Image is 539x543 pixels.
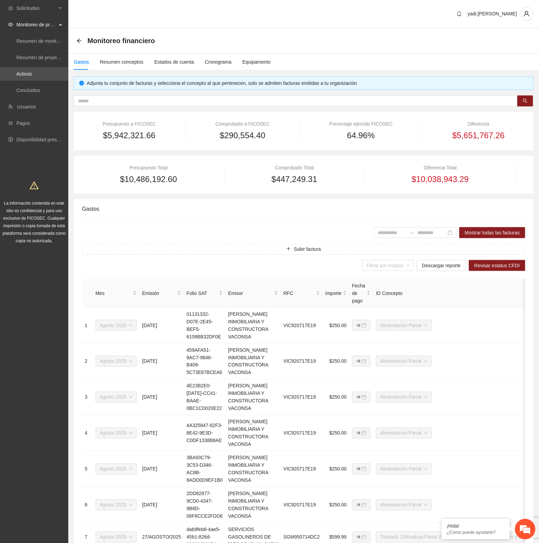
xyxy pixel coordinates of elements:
td: [DATE] [139,487,184,523]
td: $250.00 [323,344,349,379]
span: user [520,11,533,17]
span: Alimentación Parral [380,464,428,474]
span: Descargar reporte [422,262,461,269]
span: Monitoreo de proyectos [16,18,57,31]
td: $250.00 [323,308,349,344]
span: Alimentación Parral [380,320,428,331]
span: Agosto 2025 [100,500,133,510]
span: $5,651,767.26 [452,129,505,142]
td: 3BA93C79-3C53-D346-AC8B-8ADD0D9EF1B0 [184,451,225,487]
td: 4A325847-82F3-8E42-9E3D-C0DF1338B8AE [184,415,225,451]
td: VIC920717E19 [281,415,323,451]
td: [PERSON_NAME] INMOBILIARIA Y CONSTRUCTORA VACONSA [225,451,281,487]
span: $290,554.40 [220,129,265,142]
td: [DATE] [139,379,184,415]
td: [DATE] [139,344,184,379]
td: 6 [82,487,93,523]
th: Importe [323,279,349,308]
td: [PERSON_NAME] INMOBILIARIA Y CONSTRUCTORA VACONSA [225,344,281,379]
button: Descargar reporte [417,260,466,271]
td: VIC920717E19 [281,379,323,415]
td: $250.00 [323,487,349,523]
div: Comprobado a FICOSEC [195,120,290,128]
span: Agosto 2025 [100,532,133,542]
div: Diferencia [432,120,525,128]
span: search [523,99,528,104]
td: 4 [82,415,93,451]
button: search [517,95,533,106]
td: 2 [82,344,93,379]
button: Mostrar todas las facturas [459,227,525,238]
span: Emisión [142,289,176,297]
span: Subir factura [294,245,321,253]
span: Mostrar todas las facturas [465,229,520,236]
div: Comprobado Total [234,164,355,171]
span: Solicitudes [16,1,57,15]
a: Usuarios [17,104,36,109]
td: 5 [82,451,93,487]
button: plusSubir factura [82,244,525,255]
div: Estados de cuenta [154,58,194,66]
span: arrow-left [77,38,82,43]
button: Revisar estatus CFDI [469,260,525,271]
div: Back [77,38,82,44]
span: eye [8,22,13,27]
td: [DATE] [139,415,184,451]
th: Emisor [225,279,281,308]
a: Resumen de proyectos aprobados [16,55,89,60]
span: Monitoreo financiero [87,35,155,46]
div: Diferencia Total [374,164,507,171]
th: Emisión [139,279,184,308]
span: Emisor [228,289,273,297]
span: $10,038,943.29 [412,173,469,186]
td: [PERSON_NAME] INMOBILIARIA Y CONSTRUCTORA VACONSA [225,487,281,523]
span: $447,249.31 [272,173,317,186]
span: Agosto 2025 [100,464,133,474]
button: bell [454,8,465,19]
div: Chatee con nosotros ahora [36,35,115,44]
a: Pagos [16,120,30,126]
a: Resumen de monitoreo [16,38,66,44]
span: warning [30,181,39,190]
div: Minimizar ventana de chat en vivo [112,3,128,20]
div: Gastos [82,199,525,219]
span: Agosto 2025 [100,428,133,438]
span: plus [286,246,291,252]
span: $5,942,321.66 [103,129,155,142]
td: $250.00 [323,451,349,487]
td: $250.00 [323,415,349,451]
span: Fecha de pago [352,282,365,305]
div: Cronograma [205,58,232,66]
td: 4E23B2E0-[DATE]-CC41-BAAE-0BC1CD020E22 [184,379,225,415]
button: user [520,7,534,21]
td: [DATE] [139,308,184,344]
td: [PERSON_NAME] INMOBILIARIA Y CONSTRUCTORA VACONSA [225,308,281,344]
span: Agosto 2025 [100,320,133,331]
td: VIC920717E19 [281,487,323,523]
span: Alimentación Parral [380,356,428,366]
span: Importe [326,289,342,297]
td: $250.00 [323,379,349,415]
div: Equipamento [243,58,271,66]
td: VIC920717E19 [281,308,323,344]
div: Presupuesto a FICOSEC [82,120,177,128]
th: Folio SAT [184,279,225,308]
td: VIC920717E19 [281,344,323,379]
div: Adjunta tu conjunto de facturas y selecciona el concepto al que pertenecen, solo se admiten factu... [87,79,528,87]
span: Revisar estatus CFDI [474,262,520,269]
span: Agosto 2025 [100,356,133,366]
td: 3 [82,379,93,415]
div: Resumen conceptos [100,58,143,66]
span: to [410,230,415,235]
span: $10,486,192.60 [120,173,177,186]
td: 01131332-D07E-2E45-BEF5-6108BB32DF0E [184,308,225,344]
div: ¡Hola! [447,523,505,529]
td: [PERSON_NAME] INMOBILIARIA Y CONSTRUCTORA VACONSA [225,379,281,415]
span: Alimentación Parral [380,428,428,438]
div: Presupuesto Total [82,164,215,171]
a: Disponibilidad presupuestal [16,137,75,142]
div: Gastos [74,58,89,66]
td: 459AFA51-9AC7-9846-B409-5C73E87BCEA6 [184,344,225,379]
span: Estamos en línea. [40,91,94,160]
span: Alimentación Parral [380,500,428,510]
